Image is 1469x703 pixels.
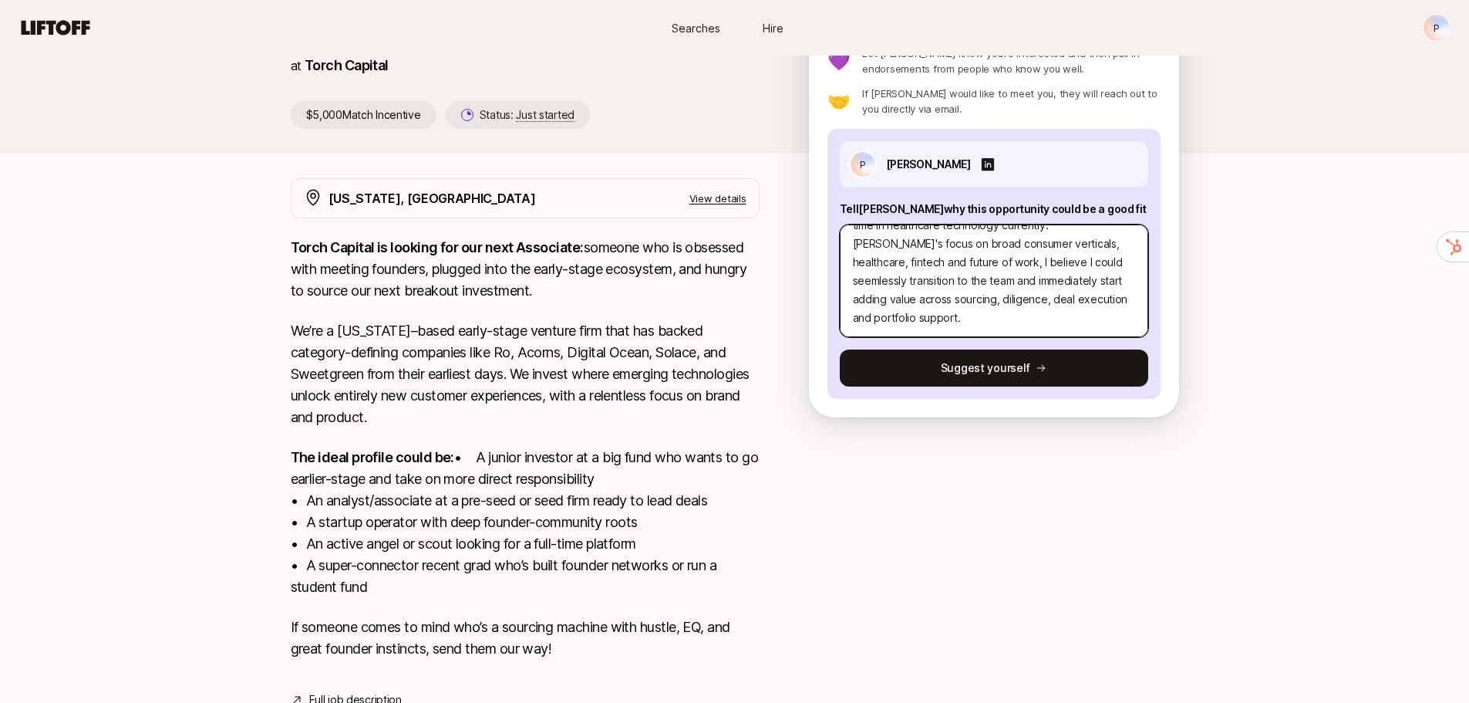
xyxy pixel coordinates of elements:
[305,57,389,73] a: Torch Capital
[291,101,436,129] p: $5,000 Match Incentive
[827,52,851,70] p: 💜
[862,46,1160,76] p: Let [PERSON_NAME] know you’re interested and then pull in endorsements from people who know you w...
[763,20,783,36] span: Hire
[886,155,971,174] p: [PERSON_NAME]
[291,56,302,76] p: at
[1423,14,1450,42] button: P
[516,108,574,122] span: Just started
[689,191,746,206] p: View details
[291,237,760,302] p: someone who is obsessed with meeting founders, plugged into the early-stage ecosystem, and hungry...
[860,155,866,174] p: P
[291,449,454,465] strong: The ideal profile could be:
[291,239,584,255] strong: Torch Capital is looking for our next Associate:
[840,200,1148,218] p: Tell [PERSON_NAME] why this opportunity could be a good fit
[840,225,1148,337] textarea: I believe my experiences and skill set allign well with Torch's areas of focus. I started my care...
[329,188,536,208] p: [US_STATE], [GEOGRAPHIC_DATA]
[658,14,735,42] a: Searches
[672,20,720,36] span: Searches
[840,350,1148,387] button: Suggest yourself
[291,617,760,660] p: If someone comes to mind who’s a sourcing machine with hustle, EQ, and great founder instincts, s...
[735,14,812,42] a: Hire
[827,92,851,110] p: 🤝
[480,106,574,124] p: Status:
[1434,19,1440,37] p: P
[291,320,760,428] p: We’re a [US_STATE]–based early-stage venture firm that has backed category-defining companies lik...
[291,447,760,598] p: • A junior investor at a big fund who wants to go earlier-stage and take on more direct responsib...
[862,86,1160,117] p: If [PERSON_NAME] would like to meet you, they will reach out to you directly via email.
